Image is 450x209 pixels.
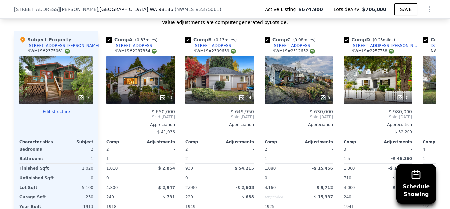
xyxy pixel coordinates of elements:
div: Appreciation [265,122,333,127]
span: 4,800 [106,185,118,190]
span: $ 54,215 [235,166,254,171]
div: Unspecified [265,192,297,202]
div: Comp D [344,36,398,43]
div: [STREET_ADDRESS][PERSON_NAME] [27,43,99,48]
div: 1,020 [58,164,93,173]
span: -$ 38,318 [391,176,412,180]
div: 1 [265,154,297,163]
div: - [300,145,333,154]
span: $ 630,000 [310,109,333,114]
span: 0.13 [216,38,225,42]
div: 2 [185,154,218,163]
div: NWMLS # 2257758 [352,48,394,54]
div: - [142,145,175,154]
div: NWMLS # 2287334 [114,48,157,54]
div: Subject [56,139,93,145]
div: Appreciation [344,122,412,127]
div: 24 [239,94,251,101]
div: 230 [58,192,93,202]
a: [STREET_ADDRESS] [106,43,154,48]
span: $ 980,000 [389,109,412,114]
img: NWMLS Logo [389,49,394,54]
span: $674,900 [298,6,323,13]
div: Comp B [185,36,239,43]
span: -$ 1,093 [394,195,412,199]
div: 1 [106,154,139,163]
div: 5,100 [58,183,93,192]
span: Sold [DATE] [185,114,254,120]
div: Appreciation [106,122,175,127]
div: 0 [58,173,93,183]
div: - [221,173,254,183]
button: SAVE [394,3,417,15]
span: ( miles) [211,38,239,42]
span: Active Listing [265,6,298,13]
span: 1,010 [106,166,118,171]
span: Lotside ARV [334,6,362,13]
div: - [300,154,333,163]
div: Comp [106,139,141,145]
div: - [185,127,254,137]
span: 2,080 [185,185,197,190]
span: 710 [344,176,351,180]
div: 1.5 [344,154,377,163]
div: 5 [320,94,330,101]
span: -$ 46,360 [391,157,412,161]
div: Appreciation [185,122,254,127]
div: Lot Sqft [19,183,55,192]
div: 31 [397,94,409,101]
div: - [221,145,254,154]
span: 930 [185,166,193,171]
div: [STREET_ADDRESS][PERSON_NAME] [352,43,420,48]
span: 2 [185,147,188,152]
div: - [265,127,333,137]
button: ScheduleShowing [396,164,436,204]
div: Comp C [265,36,318,43]
div: - [300,173,333,183]
span: 220 [185,195,193,199]
span: 0 [265,176,267,180]
div: NWMLS # 2309639 [193,48,236,54]
div: [STREET_ADDRESS] [114,43,154,48]
div: 23 [159,94,172,101]
span: -$ 143,501 [388,166,412,171]
span: $ 41,036 [157,130,175,134]
span: -$ 15,456 [312,166,333,171]
span: Sold [DATE] [344,114,412,120]
div: [STREET_ADDRESS] [272,43,312,48]
span: $ 2,947 [158,185,175,190]
div: Subject Property [19,36,71,43]
span: 4 [423,147,425,152]
span: 0.33 [137,38,146,42]
div: - [142,154,175,163]
div: 1 [58,154,93,163]
span: 4,160 [265,185,276,190]
div: - [379,145,412,154]
span: ( miles) [370,38,398,42]
span: $ 2,854 [158,166,175,171]
div: - [142,173,175,183]
a: [STREET_ADDRESS][PERSON_NAME] [344,43,420,48]
span: 240 [344,195,351,199]
span: 0.08 [295,38,303,42]
span: 3 [344,147,346,152]
span: , [GEOGRAPHIC_DATA] [98,6,173,13]
div: 2 [58,145,93,154]
span: $ 15,337 [314,195,333,199]
span: 1,080 [265,166,276,171]
span: $706,000 [362,7,386,12]
div: Bathrooms [19,154,55,163]
span: 1,360 [344,166,355,171]
img: NWMLS Logo [310,49,315,54]
span: 240 [106,195,114,199]
span: 0.25 [374,38,383,42]
span: $ 52,200 [395,130,412,134]
span: NWMLS [176,7,194,12]
div: Finished Sqft [19,164,55,173]
div: ( ) [175,6,221,13]
div: NWMLS # 2375061 [27,48,70,54]
button: Edit structure [19,109,93,114]
div: Bedrooms [19,145,55,154]
span: 4,000 [344,185,355,190]
span: -$ 2,608 [236,185,254,190]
